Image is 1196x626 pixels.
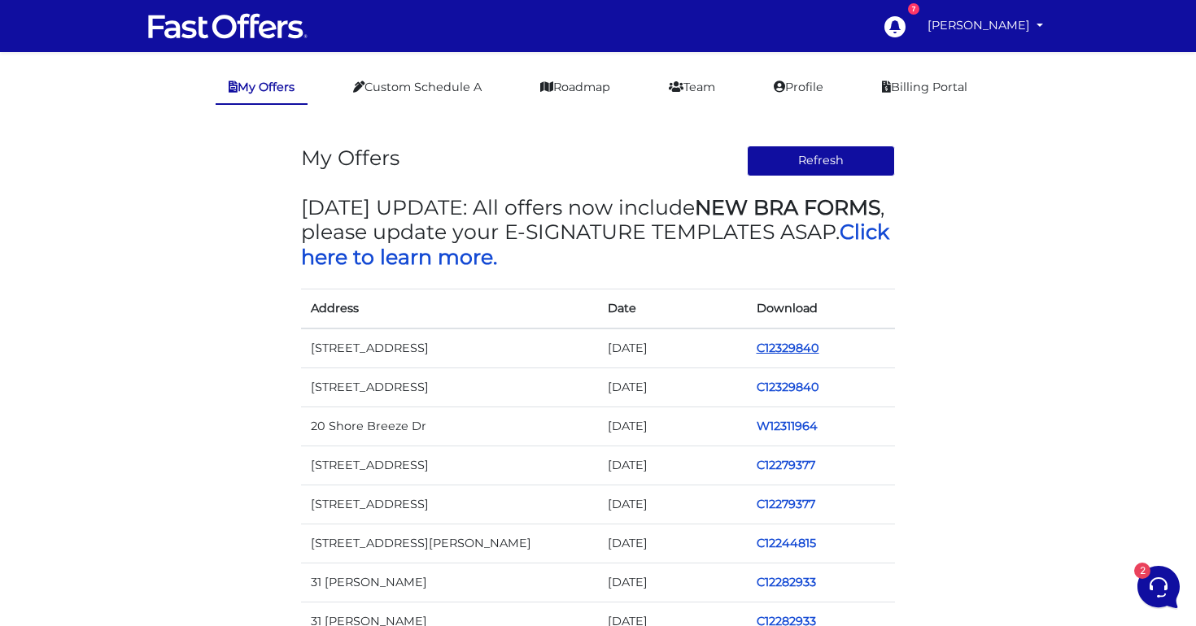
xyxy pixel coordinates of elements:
[301,446,598,485] td: [STREET_ADDRESS]
[268,117,299,132] p: [DATE]
[757,536,816,550] a: C12244815
[747,146,896,176] button: Refresh
[26,228,299,261] button: Start a Conversation
[13,476,113,514] button: Home
[37,328,266,345] input: Search for an Article...
[598,524,747,563] td: [DATE]
[757,575,816,589] a: C12282933
[13,13,273,65] h2: Hello [PERSON_NAME] 👋
[301,146,399,170] h3: My Offers
[598,367,747,406] td: [DATE]
[140,499,186,514] p: Messages
[598,446,747,485] td: [DATE]
[26,293,111,306] span: Find an Answer
[761,72,836,103] a: Profile
[301,524,598,563] td: [STREET_ADDRESS][PERSON_NAME]
[598,563,747,602] td: [DATE]
[263,91,299,104] a: See all
[26,181,59,214] img: dark
[301,563,598,602] td: 31 [PERSON_NAME]
[117,238,228,251] span: Start a Conversation
[68,199,258,215] p: How to Use NEW Authentisign Templates, Full Walkthrough Tutorial: [URL][DOMAIN_NAME]
[68,180,258,196] span: Fast Offers Support
[283,199,299,215] span: 1
[598,406,747,446] td: [DATE]
[757,341,819,355] a: C12329840
[20,111,306,159] a: Fast Offers SupportHuge Announcement: [URL][DOMAIN_NAME][DATE]1
[26,119,59,151] img: dark
[301,367,598,406] td: [STREET_ADDRESS]
[301,485,598,524] td: [STREET_ADDRESS]
[598,289,747,328] th: Date
[527,72,623,103] a: Roadmap
[268,180,299,194] p: [DATE]
[598,328,747,368] td: [DATE]
[908,3,919,15] div: 7
[212,476,312,514] button: Help
[598,485,747,524] td: [DATE]
[216,72,308,105] a: My Offers
[68,137,258,153] p: Huge Announcement: [URL][DOMAIN_NAME]
[757,380,819,394] a: C12329840
[49,499,76,514] p: Home
[203,293,299,306] a: Open Help Center
[757,497,815,511] a: C12279377
[113,476,213,514] button: 2Messages
[747,289,896,328] th: Download
[656,72,728,103] a: Team
[252,499,273,514] p: Help
[301,328,598,368] td: [STREET_ADDRESS]
[301,220,889,268] a: Click here to learn more.
[695,195,880,220] strong: NEW BRA FORMS
[68,117,258,133] span: Fast Offers Support
[26,91,132,104] span: Your Conversations
[301,195,895,269] h3: [DATE] UPDATE: All offers now include , please update your E-SIGNATURE TEMPLATES ASAP.
[875,7,913,45] a: 7
[163,475,174,486] span: 2
[757,458,815,472] a: C12279377
[1134,563,1183,611] iframe: Customerly Messenger Launcher
[283,137,299,153] span: 1
[869,72,980,103] a: Billing Portal
[301,289,598,328] th: Address
[757,419,818,433] a: W12311964
[921,10,1050,41] a: [PERSON_NAME]
[20,173,306,222] a: Fast Offers SupportHow to Use NEW Authentisign Templates, Full Walkthrough Tutorial: [URL][DOMAIN...
[301,406,598,446] td: 20 Shore Breeze Dr
[340,72,495,103] a: Custom Schedule A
